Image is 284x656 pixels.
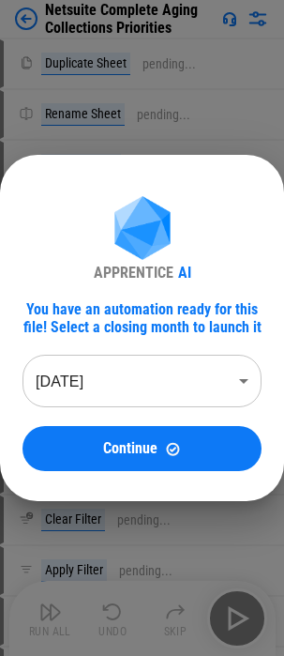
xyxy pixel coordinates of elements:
[22,355,262,407] div: [DATE]
[105,196,180,265] img: Apprentice AI
[94,264,173,282] div: APPRENTICE
[22,426,262,471] button: ContinueContinue
[103,441,157,456] span: Continue
[22,300,262,336] div: You have an automation ready for this file! Select a closing month to launch it
[178,264,191,282] div: AI
[165,441,181,457] img: Continue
